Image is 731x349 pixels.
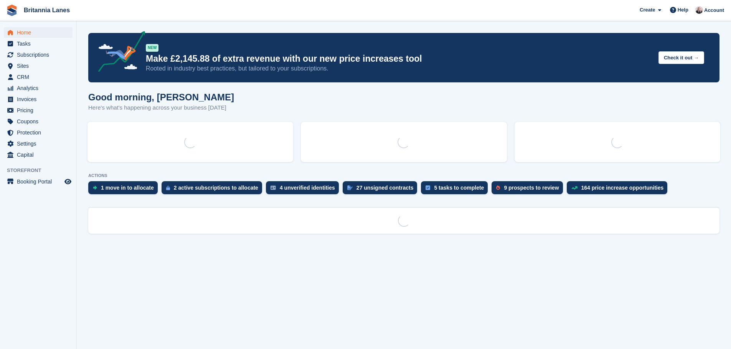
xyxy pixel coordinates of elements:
[17,94,63,105] span: Invoices
[6,5,18,16] img: stora-icon-8386f47178a22dfd0bd8f6a31ec36ba5ce8667c1dd55bd0f319d3a0aa187defe.svg
[4,27,73,38] a: menu
[356,185,414,191] div: 27 unsigned contracts
[88,181,162,198] a: 1 move in to allocate
[17,49,63,60] span: Subscriptions
[4,176,73,187] a: menu
[343,181,421,198] a: 27 unsigned contracts
[162,181,266,198] a: 2 active subscriptions to allocate
[17,149,63,160] span: Capital
[4,116,73,127] a: menu
[166,185,170,190] img: active_subscription_to_allocate_icon-d502201f5373d7db506a760aba3b589e785aa758c864c3986d89f69b8ff3...
[101,185,154,191] div: 1 move in to allocate
[4,94,73,105] a: menu
[4,83,73,93] a: menu
[4,127,73,138] a: menu
[17,61,63,71] span: Sites
[63,177,73,186] a: Preview store
[4,72,73,82] a: menu
[421,181,492,198] a: 5 tasks to complete
[146,53,652,64] p: Make £2,145.88 of extra revenue with our new price increases tool
[492,181,566,198] a: 9 prospects to review
[4,38,73,49] a: menu
[571,186,578,190] img: price_increase_opportunities-93ffe204e8149a01c8c9dc8f82e8f89637d9d84a8eef4429ea346261dce0b2c0.svg
[704,7,724,14] span: Account
[271,185,276,190] img: verify_identity-adf6edd0f0f0b5bbfe63781bf79b02c33cf7c696d77639b501bdc392416b5a36.svg
[678,6,688,14] span: Help
[146,44,158,52] div: NEW
[4,138,73,149] a: menu
[17,176,63,187] span: Booking Portal
[496,185,500,190] img: prospect-51fa495bee0391a8d652442698ab0144808aea92771e9ea1ae160a38d050c398.svg
[567,181,672,198] a: 164 price increase opportunities
[266,181,343,198] a: 4 unverified identities
[4,105,73,116] a: menu
[92,31,145,75] img: price-adjustments-announcement-icon-8257ccfd72463d97f412b2fc003d46551f7dbcb40ab6d574587a9cd5c0d94...
[347,185,353,190] img: contract_signature_icon-13c848040528278c33f63329250d36e43548de30e8caae1d1a13099fd9432cc5.svg
[504,185,559,191] div: 9 prospects to review
[4,61,73,71] a: menu
[17,116,63,127] span: Coupons
[88,173,719,178] p: ACTIONS
[17,38,63,49] span: Tasks
[88,103,234,112] p: Here's what's happening across your business [DATE]
[146,64,652,73] p: Rooted in industry best practices, but tailored to your subscriptions.
[17,72,63,82] span: CRM
[174,185,258,191] div: 2 active subscriptions to allocate
[21,4,73,16] a: Britannia Lanes
[426,185,430,190] img: task-75834270c22a3079a89374b754ae025e5fb1db73e45f91037f5363f120a921f8.svg
[88,92,234,102] h1: Good morning, [PERSON_NAME]
[17,127,63,138] span: Protection
[17,138,63,149] span: Settings
[93,185,97,190] img: move_ins_to_allocate_icon-fdf77a2bb77ea45bf5b3d319d69a93e2d87916cf1d5bf7949dd705db3b84f3ca.svg
[658,51,704,64] button: Check it out →
[280,185,335,191] div: 4 unverified identities
[17,27,63,38] span: Home
[695,6,703,14] img: Alexandra Lane
[581,185,664,191] div: 164 price increase opportunities
[17,105,63,116] span: Pricing
[434,185,484,191] div: 5 tasks to complete
[640,6,655,14] span: Create
[4,49,73,60] a: menu
[4,149,73,160] a: menu
[17,83,63,93] span: Analytics
[7,167,76,174] span: Storefront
